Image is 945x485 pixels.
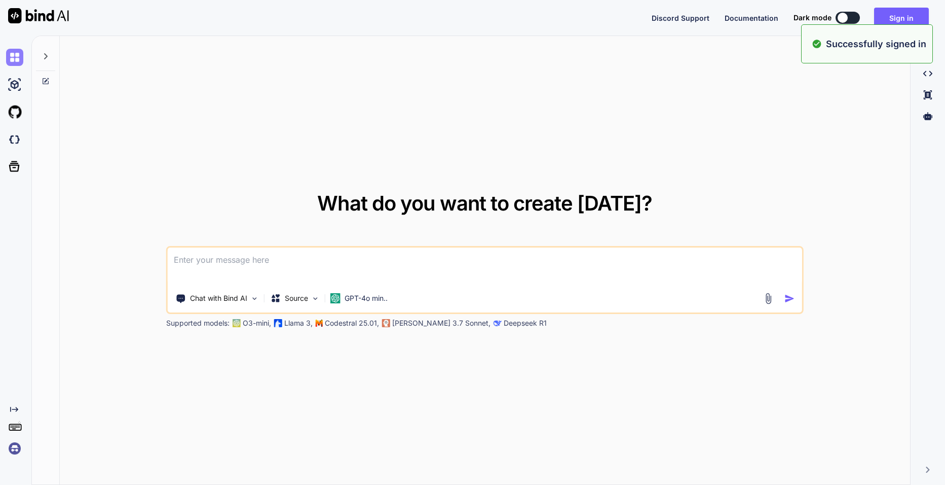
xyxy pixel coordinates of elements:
[250,294,259,303] img: Pick Tools
[6,103,23,121] img: githubLight
[316,320,323,327] img: Mistral-AI
[6,76,23,93] img: ai-studio
[330,293,341,303] img: GPT-4o mini
[652,14,709,22] span: Discord Support
[317,191,652,216] span: What do you want to create [DATE]?
[274,319,282,327] img: Llama2
[311,294,320,303] img: Pick Models
[190,293,247,303] p: Chat with Bind AI
[504,318,547,328] p: Deepseek R1
[8,8,69,23] img: Bind AI
[6,131,23,148] img: darkCloudIdeIcon
[812,37,822,51] img: alert
[243,318,271,328] p: O3-mini,
[166,318,230,328] p: Supported models:
[725,13,778,23] button: Documentation
[763,293,774,304] img: attachment
[494,319,502,327] img: claude
[793,13,831,23] span: Dark mode
[784,293,795,304] img: icon
[233,319,241,327] img: GPT-4
[6,49,23,66] img: chat
[725,14,778,22] span: Documentation
[325,318,379,328] p: Codestral 25.01,
[874,8,929,28] button: Sign in
[652,13,709,23] button: Discord Support
[826,37,926,51] p: Successfully signed in
[382,319,390,327] img: claude
[392,318,490,328] p: [PERSON_NAME] 3.7 Sonnet,
[6,440,23,457] img: signin
[285,293,308,303] p: Source
[345,293,388,303] p: GPT-4o min..
[284,318,313,328] p: Llama 3,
